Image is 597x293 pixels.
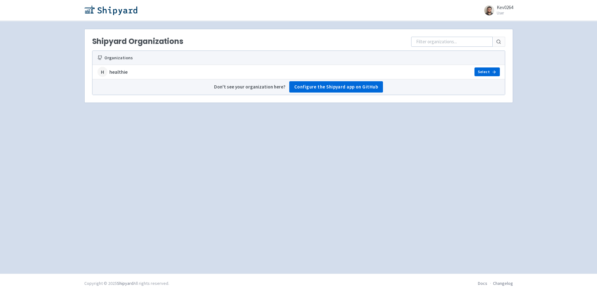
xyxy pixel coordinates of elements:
[84,280,169,287] div: Copyright © 2025 All rights reserved.
[97,55,325,61] div: Organizations
[497,4,513,10] span: Kev0264
[84,5,137,15] img: Shipyard logo
[92,37,183,46] h1: Shipyard Organizations
[117,280,134,286] a: Shipyard
[289,81,383,93] a: Configure the Shipyard app on GitHub
[474,67,500,76] a: Select
[480,5,513,15] a: Kev0264 User
[214,83,285,91] strong: Don't see your organization here?
[411,37,493,47] input: Filter organizations...
[97,55,102,60] svg: GitHub
[97,67,107,77] div: H
[109,68,128,76] strong: healthie
[478,280,487,286] a: Docs
[497,11,513,15] small: User
[493,280,513,286] a: Changelog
